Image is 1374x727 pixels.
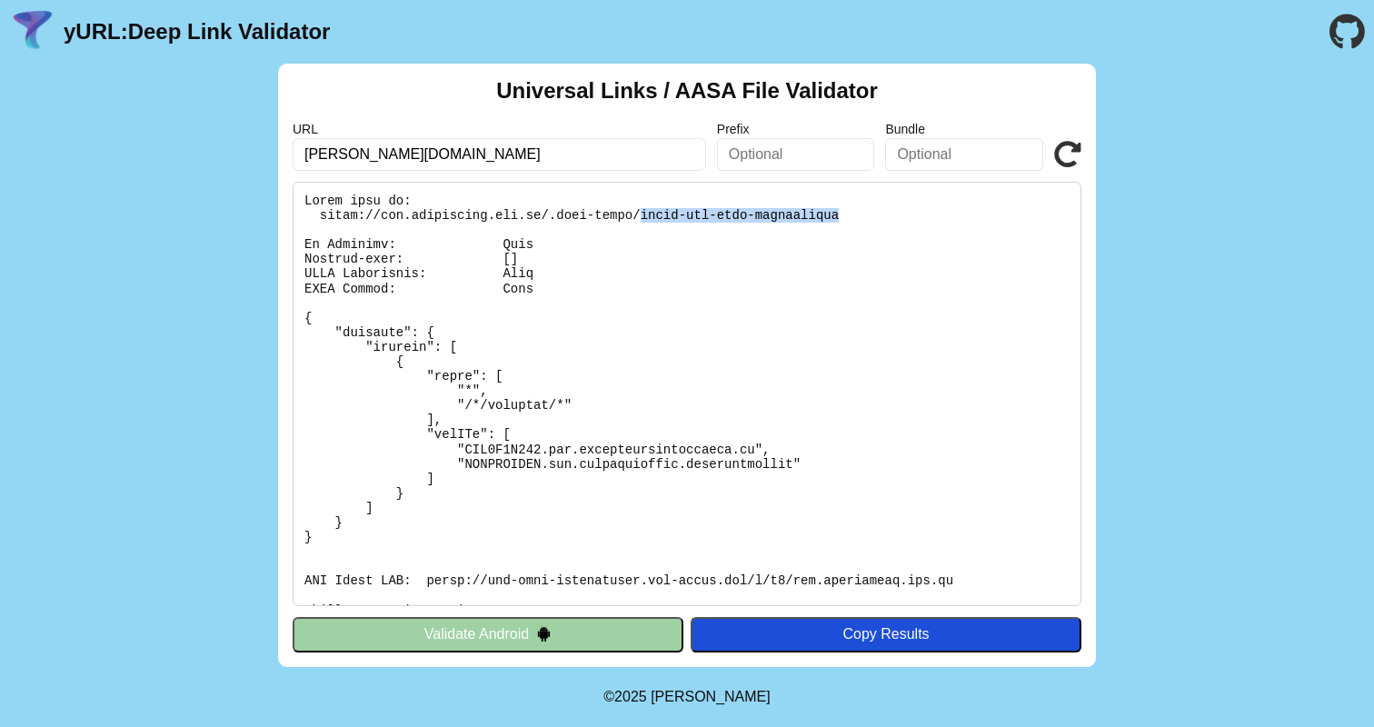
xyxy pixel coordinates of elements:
[496,78,878,104] h2: Universal Links / AASA File Validator
[700,626,1072,642] div: Copy Results
[691,617,1081,652] button: Copy Results
[614,689,647,704] span: 2025
[717,138,875,171] input: Optional
[9,8,56,55] img: yURL Logo
[293,122,706,136] label: URL
[885,138,1043,171] input: Optional
[717,122,875,136] label: Prefix
[293,617,683,652] button: Validate Android
[293,182,1081,606] pre: Lorem ipsu do: sitam://con.adipiscing.eli.se/.doei-tempo/incid-utl-etdo-magnaaliqua En Adminimv: ...
[293,138,706,171] input: Required
[603,667,770,727] footer: ©
[536,626,552,642] img: droidIcon.svg
[651,689,771,704] a: Michael Ibragimchayev's Personal Site
[64,19,330,45] a: yURL:Deep Link Validator
[885,122,1043,136] label: Bundle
